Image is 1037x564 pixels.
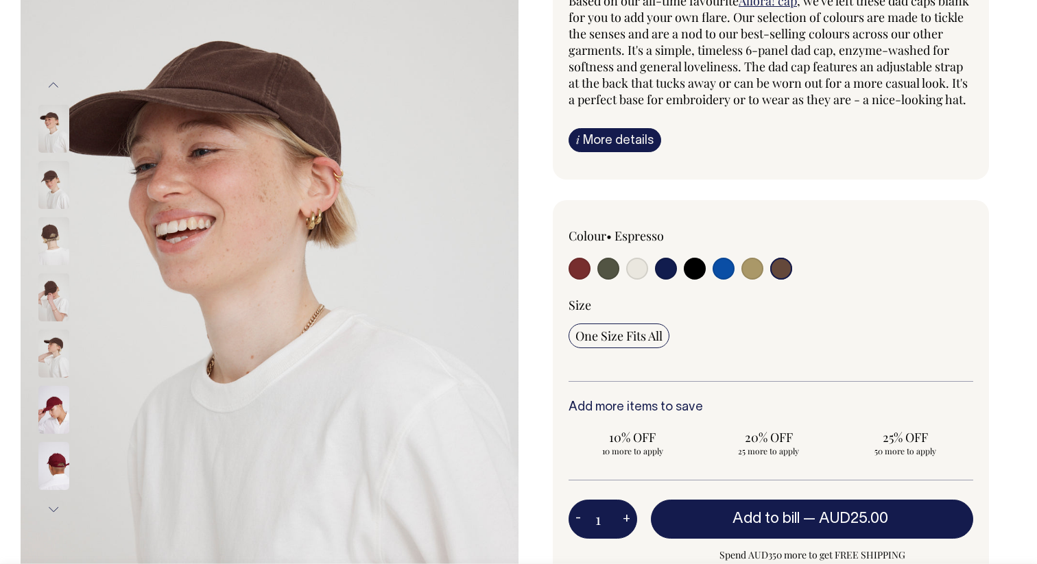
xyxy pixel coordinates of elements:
span: Add to bill [732,512,800,526]
span: 50 more to apply [848,445,962,456]
input: 20% OFF 25 more to apply [705,425,833,461]
div: Size [569,297,973,313]
h6: Add more items to save [569,401,973,415]
input: 10% OFF 10 more to apply [569,425,697,461]
span: One Size Fits All [575,328,663,344]
button: Next [43,494,64,525]
img: burgundy [38,386,69,434]
button: - [569,506,588,533]
input: One Size Fits All [569,323,669,348]
span: AUD25.00 [819,512,888,526]
span: 10 more to apply [575,445,690,456]
span: — [803,512,892,526]
img: espresso [38,161,69,209]
span: Spend AUD350 more to get FREE SHIPPING [651,547,973,563]
span: 20% OFF [712,429,826,445]
span: • [606,228,612,244]
input: 25% OFF 50 more to apply [841,425,969,461]
img: burgundy [38,442,69,490]
img: espresso [38,217,69,265]
img: espresso [38,330,69,378]
button: Previous [43,70,64,101]
span: 25 more to apply [712,445,826,456]
span: 10% OFF [575,429,690,445]
a: iMore details [569,128,661,152]
button: + [616,506,637,533]
span: 25% OFF [848,429,962,445]
div: Colour [569,228,730,244]
img: espresso [38,105,69,153]
label: Espresso [615,228,664,244]
span: i [576,132,580,147]
button: Add to bill —AUD25.00 [651,500,973,538]
img: espresso [38,273,69,321]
